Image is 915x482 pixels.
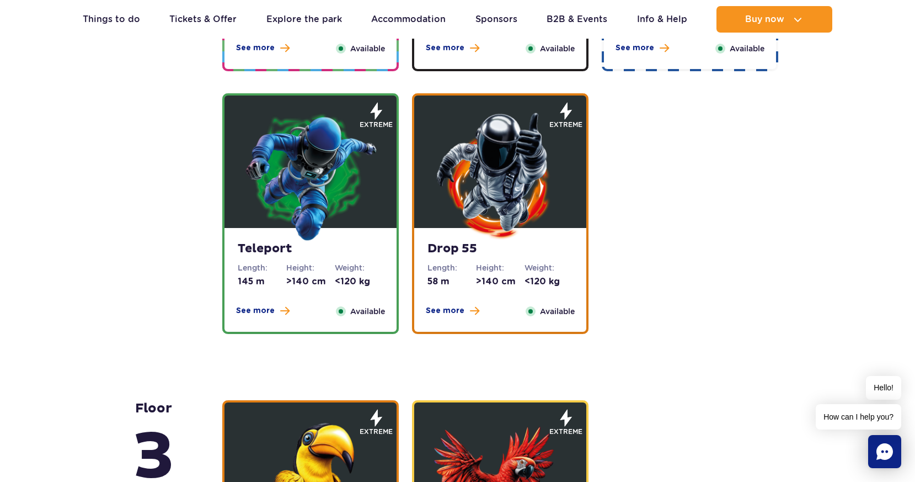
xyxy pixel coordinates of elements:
[616,43,669,54] button: See more
[549,120,582,130] span: extreme
[371,6,446,33] a: Accommodation
[525,262,573,273] dt: Weight:
[236,305,290,316] button: See more
[730,43,764,55] span: Available
[83,6,140,33] a: Things to do
[716,6,832,33] button: Buy now
[434,109,566,242] img: 683e9e24c5e48596947785.png
[866,376,901,400] span: Hello!
[547,6,607,33] a: B2B & Events
[540,305,575,317] span: Available
[335,276,383,288] dd: <120 kg
[238,241,383,257] strong: Teleport
[549,427,582,437] span: extreme
[286,276,335,288] dd: >140 cm
[475,6,517,33] a: Sponsors
[350,305,385,317] span: Available
[426,305,479,316] button: See more
[616,43,654,54] span: See more
[360,120,393,130] span: extreme
[286,262,335,273] dt: Height:
[868,435,901,468] div: Chat
[236,43,290,54] button: See more
[426,43,464,54] span: See more
[476,276,525,288] dd: >140 cm
[427,262,476,273] dt: Length:
[266,6,342,33] a: Explore the park
[426,43,479,54] button: See more
[637,6,687,33] a: Info & Help
[169,6,237,33] a: Tickets & Offer
[238,262,286,273] dt: Length:
[540,43,575,55] span: Available
[244,109,377,242] img: 683e9e16b5164260818783.png
[476,262,525,273] dt: Height:
[360,427,393,437] span: extreme
[335,262,383,273] dt: Weight:
[525,276,573,288] dd: <120 kg
[427,241,573,257] strong: Drop 55
[236,305,275,316] span: See more
[427,276,476,288] dd: 58 m
[350,43,385,55] span: Available
[745,14,784,24] span: Buy now
[238,276,286,288] dd: 145 m
[236,43,275,54] span: See more
[426,305,464,316] span: See more
[816,404,901,430] span: How can I help you?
